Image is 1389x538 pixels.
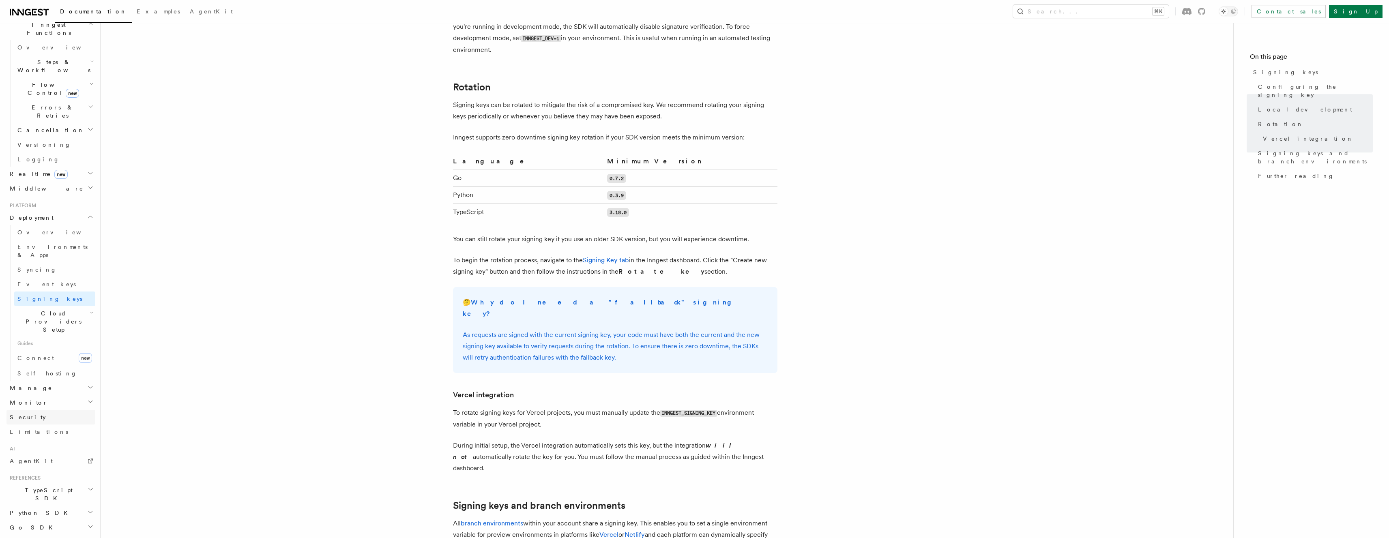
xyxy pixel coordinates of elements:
span: AI [6,446,15,452]
p: 🤔 [463,297,768,319]
span: AgentKit [190,8,233,15]
span: Monitor [6,399,48,407]
button: Inngest Functions [6,17,95,40]
p: To begin the rotation process, navigate to the in the Inngest dashboard. Click the "Create new si... [453,255,777,277]
span: Self hosting [17,370,77,377]
span: Vercel integration [1263,135,1353,143]
a: Sign Up [1329,5,1383,18]
td: TypeScript [453,204,604,221]
button: Manage [6,381,95,395]
a: Configuring the signing key [1255,79,1373,102]
span: Signing keys and branch environments [1258,149,1373,165]
button: Flow Controlnew [14,77,95,100]
a: Security [6,410,95,424]
code: INNGEST_DEV=1 [521,35,561,42]
span: References [6,475,41,481]
a: Signing keys and branch environments [453,500,625,511]
span: Go SDK [6,523,58,532]
a: Overview [14,225,95,240]
a: Syncing [14,262,95,277]
a: Local development [1255,102,1373,117]
span: Signing keys [17,296,82,302]
span: Logging [17,156,60,163]
a: Signing keys and branch environments [1255,146,1373,169]
a: Rotation [453,81,491,93]
button: Realtimenew [6,167,95,181]
a: Vercel integration [1260,131,1373,146]
span: Connect [17,355,54,361]
code: INNGEST_SIGNING_KEY [660,410,717,417]
strong: Rotate key [618,268,704,275]
a: branch environments [461,519,523,527]
span: Local development [1258,105,1352,114]
span: Configuring the signing key [1258,83,1373,99]
button: Cloud Providers Setup [14,306,95,337]
code: 3.18.0 [607,208,629,217]
span: Python SDK [6,509,73,517]
a: Versioning [14,137,95,152]
span: new [54,170,68,179]
p: You can still rotate your signing key if you use an older SDK version, but you will experience do... [453,234,777,245]
a: AgentKit [6,454,95,468]
span: Manage [6,384,52,392]
a: Examples [132,2,185,22]
span: Limitations [10,429,68,435]
a: Event keys [14,277,95,292]
button: Deployment [6,210,95,225]
button: Monitor [6,395,95,410]
span: Platform [6,202,36,209]
span: Cancellation [14,126,84,134]
a: Overview [14,40,95,55]
div: Inngest Functions [6,40,95,167]
span: Steps & Workflows [14,58,90,74]
p: Inngest supports zero downtime signing key rotation if your SDK version meets the minimum version: [453,132,777,143]
span: Realtime [6,170,68,178]
th: Minimum Version [604,156,777,170]
button: Go SDK [6,520,95,535]
button: Cancellation [14,123,95,137]
kbd: ⌘K [1153,7,1164,15]
a: Further reading [1255,169,1373,183]
button: Middleware [6,181,95,196]
span: Signing keys [1253,68,1318,76]
button: Search...⌘K [1013,5,1169,18]
span: Middleware [6,184,84,193]
h4: On this page [1250,52,1373,65]
code: 0.7.2 [607,174,626,183]
span: Security [10,414,46,420]
button: Python SDK [6,506,95,520]
span: Flow Control [14,81,89,97]
span: Errors & Retries [14,103,88,120]
a: Limitations [6,424,95,439]
p: During initial setup, the Vercel integration automatically sets this key, but the integration aut... [453,440,777,474]
span: Deployment [6,214,54,222]
span: Inngest Functions [6,21,88,37]
span: Event keys [17,281,76,287]
a: Connectnew [14,350,95,366]
p: As requests are signed with the current signing key, your code must have both the current and the... [463,329,768,363]
p: To rotate signing keys for Vercel projects, you must manually update the environment variable in ... [453,407,777,430]
span: Rotation [1258,120,1303,128]
span: Documentation [60,8,127,15]
span: Environments & Apps [17,244,88,258]
strong: Why do I need a "fallback" signing key? [463,298,737,317]
button: Toggle dark mode [1219,6,1238,16]
button: TypeScript SDK [6,483,95,506]
span: new [66,89,79,98]
td: Go [453,170,604,187]
button: Errors & Retries [14,100,95,123]
span: AgentKit [10,458,53,464]
p: Signing keys can be rotated to mitigate the risk of a compromised key. We recommend rotating your... [453,99,777,122]
a: Documentation [55,2,132,23]
a: Contact sales [1252,5,1326,18]
a: Rotation [1255,117,1373,131]
a: Self hosting [14,366,95,381]
a: Signing keys [1250,65,1373,79]
span: Overview [17,44,101,51]
span: Cloud Providers Setup [14,309,90,334]
td: Python [453,187,604,204]
span: new [79,353,92,363]
span: Syncing [17,266,57,273]
a: Signing keys [14,292,95,306]
a: AgentKit [185,2,238,22]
